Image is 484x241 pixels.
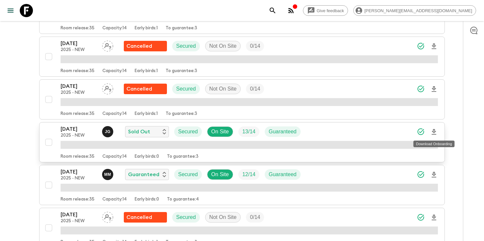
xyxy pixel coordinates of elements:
[167,154,199,159] p: To guarantee: 3
[135,26,158,31] p: Early birds: 1
[102,26,127,31] p: Capacity: 14
[178,128,198,136] p: Secured
[102,85,113,91] span: Assign pack leader
[174,126,202,137] div: Secured
[246,212,264,223] div: Trip Fill
[166,26,197,31] p: To guarantee: 3
[102,169,115,180] button: MM
[172,84,200,94] div: Secured
[246,84,264,94] div: Trip Fill
[250,42,260,50] p: 0 / 14
[172,212,200,223] div: Secured
[102,128,115,133] span: Jeronimo Granados
[417,171,425,178] svg: Synced Successfully
[39,165,445,205] button: [DATE]2025 - NEWMatias MolinaGuaranteedSecuredOn SiteTrip FillGuaranteedRoom release:35Capacity:1...
[126,42,152,50] p: Cancelled
[211,171,229,178] p: On Site
[61,68,94,74] p: Room release: 35
[207,126,233,137] div: On Site
[166,68,197,74] p: To guarantee: 3
[102,154,127,159] p: Capacity: 14
[269,171,297,178] p: Guaranteed
[61,111,94,117] p: Room release: 35
[102,42,113,48] span: Assign pack leader
[414,141,455,147] div: Download Onboarding
[303,5,348,16] a: Give feedback
[61,211,97,219] p: [DATE]
[128,171,159,178] p: Guaranteed
[102,214,113,219] span: Assign pack leader
[39,37,445,77] button: [DATE]2025 - NEWAssign pack leaderFlash Pack cancellationSecuredNot On SiteTrip FillRoom release:...
[61,168,97,176] p: [DATE]
[39,79,445,120] button: [DATE]2025 - NEWAssign pack leaderFlash Pack cancellationSecuredNot On SiteTrip FillRoom release:...
[61,47,97,53] p: 2025 - NEW
[430,214,438,222] svg: Download Onboarding
[242,128,255,136] p: 13 / 14
[430,171,438,179] svg: Download Onboarding
[417,85,425,93] svg: Synced Successfully
[430,85,438,93] svg: Download Onboarding
[269,128,297,136] p: Guaranteed
[205,41,241,51] div: Not On Site
[61,26,94,31] p: Room release: 35
[61,197,94,202] p: Room release: 35
[313,8,348,13] span: Give feedback
[242,171,255,178] p: 12 / 14
[176,42,196,50] p: Secured
[124,84,167,94] div: Flash Pack cancellation
[174,169,202,180] div: Secured
[102,68,127,74] p: Capacity: 14
[211,128,229,136] p: On Site
[61,176,97,181] p: 2025 - NEW
[124,212,167,223] div: Flash Pack cancellation
[135,111,158,117] p: Early birds: 1
[135,68,158,74] p: Early birds: 1
[266,4,279,17] button: search adventures
[61,219,97,224] p: 2025 - NEW
[4,4,17,17] button: menu
[250,213,260,221] p: 0 / 14
[417,128,425,136] svg: Synced Successfully
[209,213,237,221] p: Not On Site
[102,171,115,176] span: Matias Molina
[126,213,152,221] p: Cancelled
[430,128,438,136] svg: Download Onboarding
[250,85,260,93] p: 0 / 14
[417,213,425,221] svg: Synced Successfully
[205,212,241,223] div: Not On Site
[178,171,198,178] p: Secured
[353,5,476,16] div: [PERSON_NAME][EMAIL_ADDRESS][DOMAIN_NAME]
[104,172,111,177] p: M M
[61,154,94,159] p: Room release: 35
[126,85,152,93] p: Cancelled
[135,197,159,202] p: Early birds: 0
[172,41,200,51] div: Secured
[61,90,97,95] p: 2025 - NEW
[102,197,127,202] p: Capacity: 14
[209,42,237,50] p: Not On Site
[246,41,264,51] div: Trip Fill
[207,169,233,180] div: On Site
[102,111,127,117] p: Capacity: 14
[135,154,159,159] p: Early birds: 0
[61,40,97,47] p: [DATE]
[238,169,259,180] div: Trip Fill
[128,128,150,136] p: Sold Out
[205,84,241,94] div: Not On Site
[361,8,476,13] span: [PERSON_NAME][EMAIL_ADDRESS][DOMAIN_NAME]
[167,197,199,202] p: To guarantee: 4
[61,82,97,90] p: [DATE]
[176,85,196,93] p: Secured
[166,111,197,117] p: To guarantee: 3
[238,126,259,137] div: Trip Fill
[176,213,196,221] p: Secured
[102,126,115,137] button: JG
[209,85,237,93] p: Not On Site
[105,129,110,134] p: J G
[61,133,97,138] p: 2025 - NEW
[61,125,97,133] p: [DATE]
[124,41,167,51] div: Flash Pack cancellation
[39,122,445,162] button: [DATE]2025 - NEWJeronimo GranadosSold OutSecuredOn SiteTrip FillGuaranteedRoom release:35Capacity...
[430,42,438,50] svg: Download Onboarding
[417,42,425,50] svg: Synced Successfully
